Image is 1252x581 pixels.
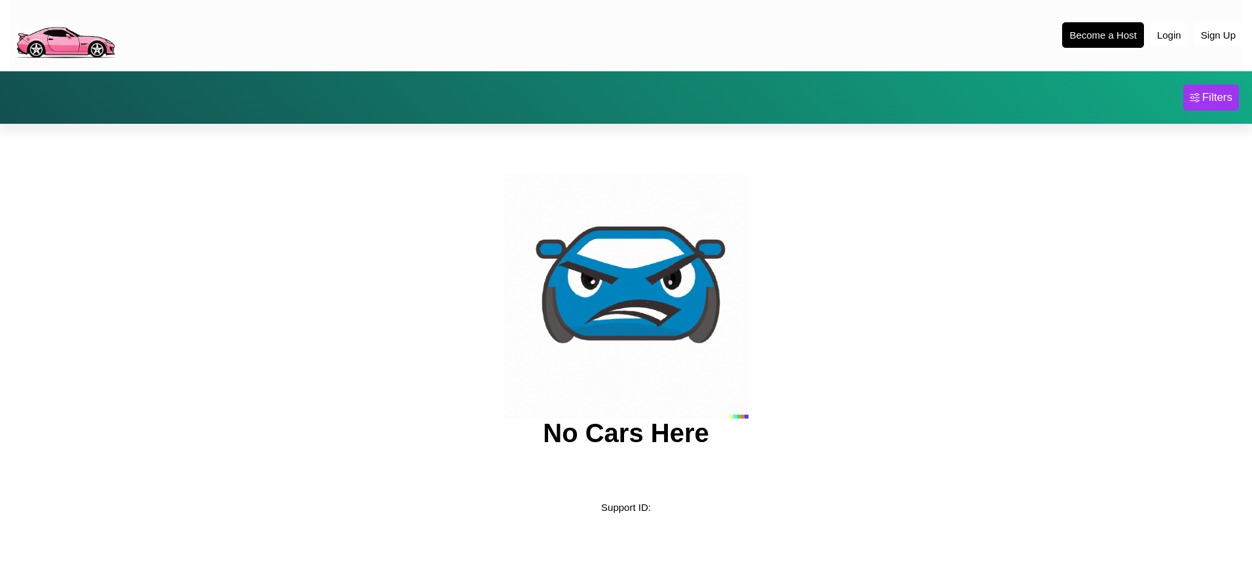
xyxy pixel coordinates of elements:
button: Login [1151,23,1188,47]
div: Filters [1202,91,1232,104]
button: Sign Up [1194,23,1242,47]
img: logo [10,7,120,62]
h2: No Cars Here [543,419,709,448]
img: car [504,174,748,419]
button: Become a Host [1062,22,1144,48]
p: Support ID: [601,498,651,516]
button: Filters [1183,84,1239,111]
